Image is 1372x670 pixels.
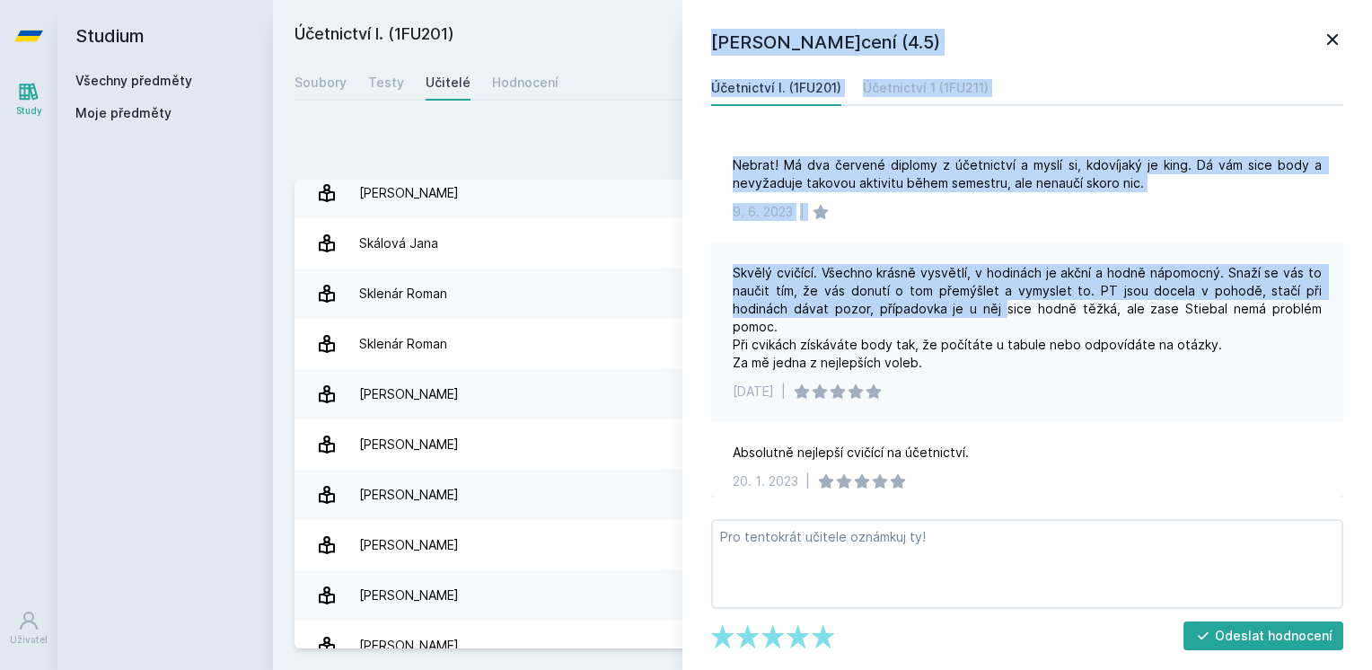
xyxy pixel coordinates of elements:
[359,326,447,362] div: Sklenár Roman
[368,65,404,101] a: Testy
[800,203,805,221] div: |
[359,175,459,211] div: [PERSON_NAME]
[781,383,786,401] div: |
[1183,622,1344,650] button: Odeslat hodnocení
[733,203,793,221] div: 9. 6. 2023
[359,527,459,563] div: [PERSON_NAME]
[295,419,1350,470] a: [PERSON_NAME] 13 hodnocení 4.5
[295,22,1149,50] h2: Účetnictví I. (1FU201)
[10,633,48,647] div: Uživatel
[733,264,1322,372] div: Skvělý cvičící. Všechno krásně vysvětlí, v hodinách je akční a hodně nápomocný. Snaží se vás to n...
[4,72,54,127] a: Study
[359,577,459,613] div: [PERSON_NAME]
[492,74,558,92] div: Hodnocení
[75,73,192,88] a: Všechny předměty
[359,628,459,664] div: [PERSON_NAME]
[295,570,1350,621] a: [PERSON_NAME] 4 hodnocení 5.0
[733,383,774,401] div: [DATE]
[295,65,347,101] a: Soubory
[805,472,810,490] div: |
[295,269,1350,319] a: Sklenár Roman 3 hodnocení 4.7
[295,369,1350,419] a: [PERSON_NAME] 1 hodnocení 3.0
[426,74,471,92] div: Učitelé
[295,319,1350,369] a: Sklenár Roman 10 hodnocení 4.6
[359,276,447,312] div: Sklenár Roman
[4,601,54,656] a: Uživatel
[733,472,798,490] div: 20. 1. 2023
[295,74,347,92] div: Soubory
[368,74,404,92] div: Testy
[16,104,42,118] div: Study
[359,376,459,412] div: [PERSON_NAME]
[426,65,471,101] a: Učitelé
[492,65,558,101] a: Hodnocení
[295,520,1350,570] a: [PERSON_NAME] 10 hodnocení 5.0
[295,218,1350,269] a: Skálová Jana 16 hodnocení 4.6
[295,470,1350,520] a: [PERSON_NAME] 8 hodnocení 3.9
[359,225,438,261] div: Skálová Jana
[733,156,1322,192] div: Nebrat! Má dva červené diplomy z účetnictví a myslí si, kdovíjaký je king. Dá vám sice body a nev...
[359,477,459,513] div: [PERSON_NAME]
[733,444,969,462] div: Absolutně nejlepší cvičící na účetnictví.
[359,427,459,463] div: [PERSON_NAME]
[75,104,171,122] span: Moje předměty
[295,168,1350,218] a: [PERSON_NAME] 4 hodnocení 3.8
